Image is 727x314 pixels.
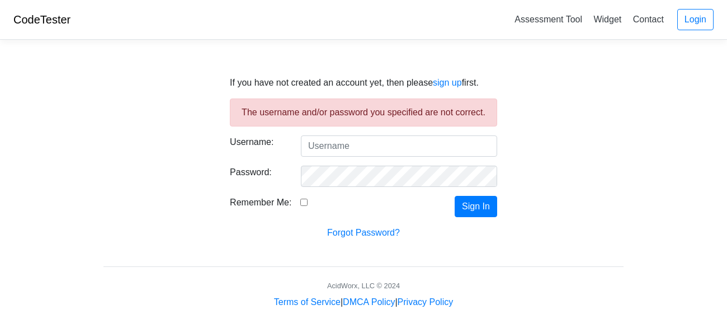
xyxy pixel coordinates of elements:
[455,196,497,217] button: Sign In
[230,76,497,90] p: If you have not created an account yet, then please first.
[629,10,668,29] a: Contact
[589,10,626,29] a: Widget
[13,13,70,26] a: CodeTester
[327,280,400,291] div: AcidWorx, LLC © 2024
[230,196,291,209] label: Remember Me:
[221,166,292,182] label: Password:
[221,135,292,152] label: Username:
[274,296,453,309] div: | |
[510,10,587,29] a: Assessment Tool
[433,78,462,87] a: sign up
[230,99,497,126] div: The username and/or password you specified are not correct.
[301,135,497,157] input: Username
[677,9,714,30] a: Login
[398,297,454,307] a: Privacy Policy
[327,228,400,237] a: Forgot Password?
[343,297,395,307] a: DMCA Policy
[274,297,341,307] a: Terms of Service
